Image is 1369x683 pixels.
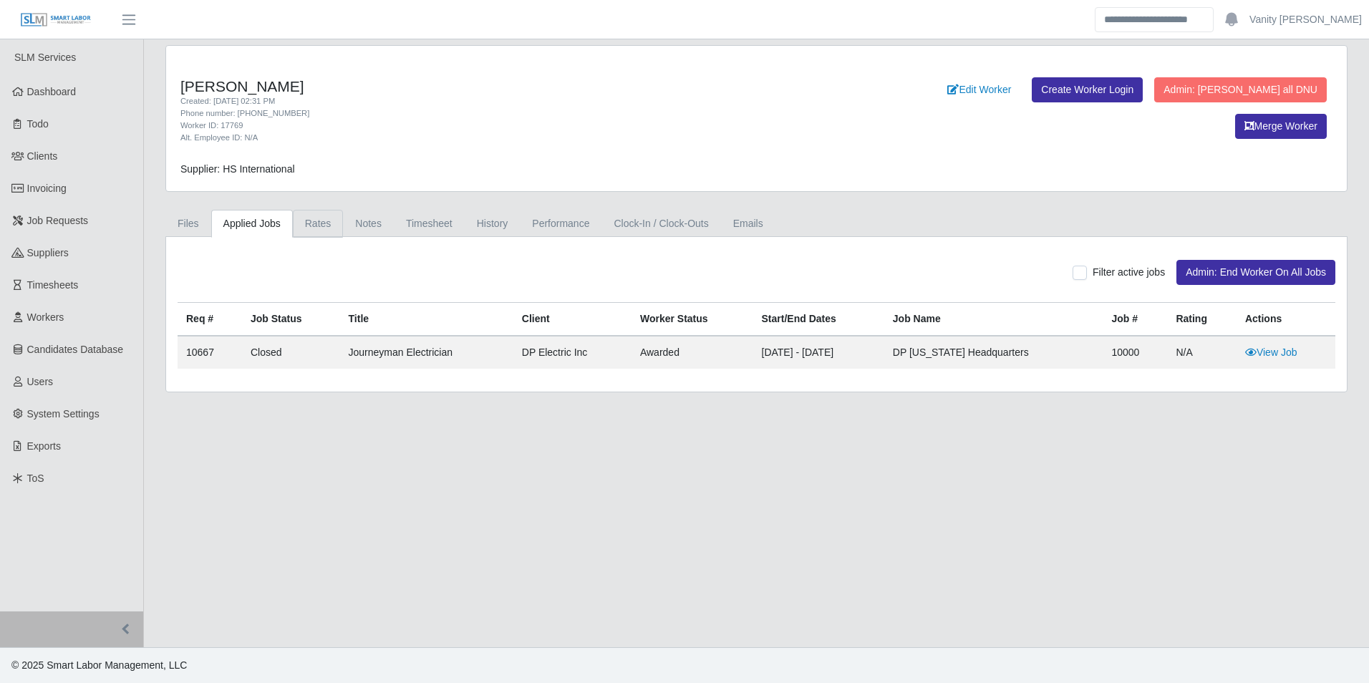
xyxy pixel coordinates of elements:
[1235,114,1327,139] button: Merge Worker
[753,336,884,369] td: [DATE] - [DATE]
[1095,7,1214,32] input: Search
[1154,77,1327,102] button: Admin: [PERSON_NAME] all DNU
[211,210,293,238] a: Applied Jobs
[180,163,295,175] span: Supplier: HS International
[27,311,64,323] span: Workers
[27,440,61,452] span: Exports
[27,183,67,194] span: Invoicing
[180,120,843,132] div: Worker ID: 17769
[601,210,720,238] a: Clock-In / Clock-Outs
[27,376,54,387] span: Users
[1103,303,1167,336] th: Job #
[165,210,211,238] a: Files
[27,279,79,291] span: Timesheets
[27,408,100,420] span: System Settings
[1245,347,1297,358] a: View Job
[242,303,340,336] th: Job Status
[753,303,884,336] th: Start/End Dates
[513,303,632,336] th: Client
[180,132,843,144] div: Alt. Employee ID: N/A
[340,303,513,336] th: Title
[27,473,44,484] span: ToS
[394,210,465,238] a: Timesheet
[1093,266,1165,278] span: Filter active jobs
[27,118,49,130] span: Todo
[340,336,513,369] td: Journeyman Electrician
[1176,260,1335,285] button: Admin: End Worker On All Jobs
[721,210,775,238] a: Emails
[1167,303,1237,336] th: Rating
[178,303,242,336] th: Req #
[180,77,843,95] h4: [PERSON_NAME]
[513,336,632,369] td: DP Electric Inc
[884,303,1103,336] th: Job Name
[465,210,521,238] a: History
[27,86,77,97] span: Dashboard
[180,107,843,120] div: Phone number: [PHONE_NUMBER]
[1237,303,1335,336] th: Actions
[884,336,1103,369] td: DP [US_STATE] Headquarters
[14,52,76,63] span: SLM Services
[11,659,187,671] span: © 2025 Smart Labor Management, LLC
[20,12,92,28] img: SLM Logo
[520,210,601,238] a: Performance
[1167,336,1237,369] td: N/A
[27,215,89,226] span: Job Requests
[1249,12,1362,27] a: Vanity [PERSON_NAME]
[242,336,340,369] td: Closed
[1032,77,1143,102] a: Create Worker Login
[27,344,124,355] span: Candidates Database
[293,210,344,238] a: Rates
[343,210,394,238] a: Notes
[180,95,843,107] div: Created: [DATE] 02:31 PM
[938,77,1020,102] a: Edit Worker
[1103,336,1167,369] td: 10000
[632,303,753,336] th: Worker Status
[178,336,242,369] td: 10667
[27,150,58,162] span: Clients
[27,247,69,258] span: Suppliers
[632,336,753,369] td: awarded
